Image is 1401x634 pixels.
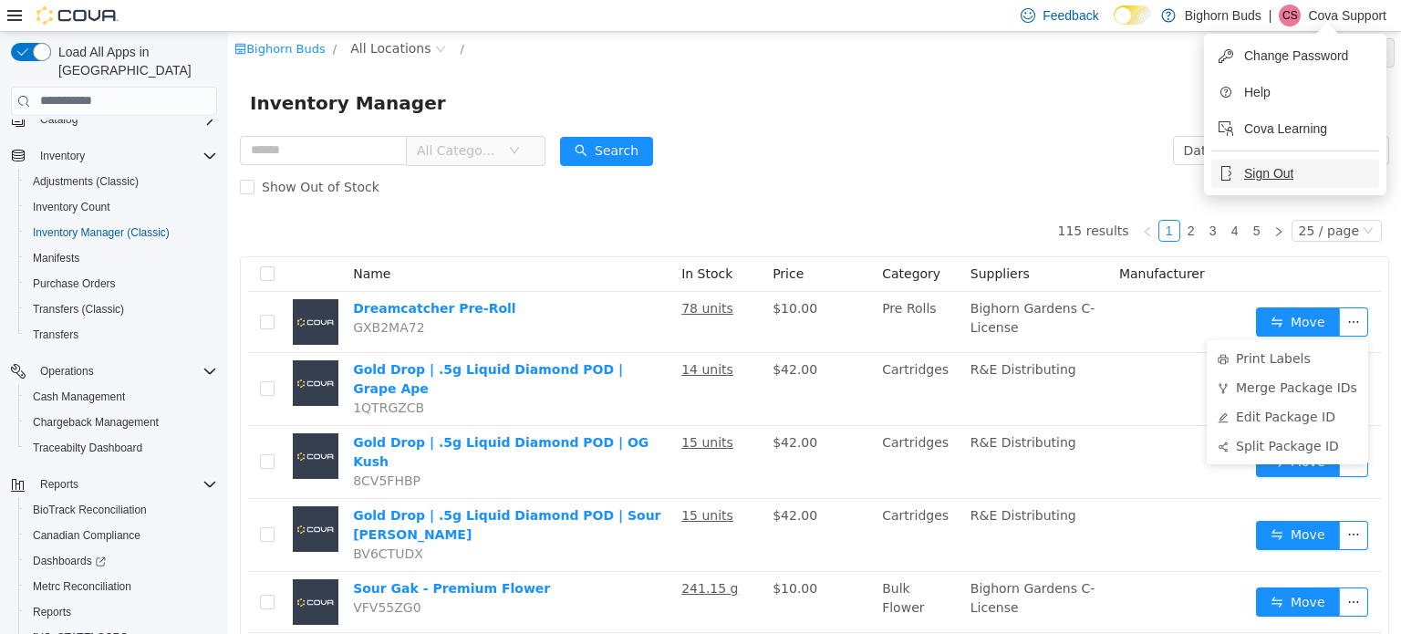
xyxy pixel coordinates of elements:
button: icon: searchSearch [332,105,425,134]
a: Transfers [26,324,86,346]
span: All Locations [122,6,202,26]
li: 5 [1018,188,1040,210]
a: Metrc Reconciliation [26,576,139,598]
button: icon: ellipsis [1111,275,1140,305]
span: $42.00 [545,476,589,491]
button: Canadian Compliance [18,523,224,548]
td: Cartridges [647,321,735,394]
span: Feedback [1043,6,1098,25]
span: $42.00 [545,403,589,418]
i: icon: fork [990,351,1001,362]
button: Reports [33,473,86,495]
span: BioTrack Reconciliation [26,499,217,521]
span: Dashboards [33,554,106,568]
button: icon: ellipsis [1111,489,1140,518]
li: 115 results [830,188,901,210]
span: VFV55ZG0 [125,568,192,583]
a: Inventory Manager (Classic) [26,222,177,244]
button: Catalog [4,107,224,132]
span: R&E Distributing [742,330,848,345]
div: Date Added (Newest-Oldest) [956,105,1138,132]
i: icon: down [1135,193,1146,206]
a: 1 [931,189,951,209]
span: GXB2MA72 [125,288,196,303]
li: Print Labels [979,312,1140,341]
button: Inventory Count [18,194,224,220]
button: Traceabilty Dashboard [18,435,224,461]
button: Sign Out [1211,159,1379,188]
span: Suppliers [742,234,802,249]
img: Cova [36,6,119,25]
span: Manifests [33,251,79,265]
button: Reports [18,599,224,625]
a: Purchase Orders [26,273,123,295]
span: Operations [40,364,94,379]
span: Category [654,234,712,249]
span: 8CV5FHBP [125,442,192,456]
li: Edit Package ID [979,370,1140,400]
span: Reports [40,477,78,492]
button: Metrc Reconciliation [18,574,224,599]
button: Inventory Manager (Classic) [18,220,224,245]
i: icon: right [1045,194,1056,205]
span: Inventory [40,149,85,163]
button: icon: ellipsis [1137,6,1167,36]
td: Cartridges [647,467,735,540]
span: Help [1244,83,1271,101]
button: Inventory [33,145,92,167]
li: 3 [974,188,996,210]
span: Transfers (Classic) [26,298,217,320]
span: Metrc Reconciliation [26,576,217,598]
span: Transfers [33,327,78,342]
span: Chargeback Management [26,411,217,433]
button: icon: ellipsis [1111,556,1140,585]
button: Inventory [4,143,224,169]
span: Cash Management [26,386,217,408]
img: Gold Drop | .5g Liquid Diamond POD | Sour Tangie placeholder [65,474,110,520]
button: Purchase Orders [18,271,224,296]
button: icon: swapMove [1028,275,1112,305]
span: Inventory Manager [22,57,229,86]
img: Sour Gak - Premium Flower placeholder [65,547,110,593]
button: Help [1211,78,1379,107]
span: All Categories [189,109,272,128]
span: Catalog [40,112,78,127]
span: $10.00 [545,269,589,284]
td: Pre Rolls [647,260,735,321]
i: icon: printer [990,322,1001,333]
img: Gold Drop | .5g Liquid Diamond POD | OG Kush placeholder [65,401,110,447]
span: Adjustments (Classic) [26,171,217,192]
li: 1 [930,188,952,210]
li: 2 [952,188,974,210]
span: Catalog [33,109,217,130]
span: Transfers (Classic) [33,302,124,317]
button: Manifests [18,245,224,271]
span: Reports [33,605,71,619]
span: Traceabilty Dashboard [26,437,217,459]
span: R&E Distributing [742,476,848,491]
li: Next Page [1040,188,1062,210]
button: Export Inventory [1002,6,1138,36]
a: Transfers (Classic) [26,298,131,320]
a: 2 [953,189,973,209]
button: Adjustments (Classic) [18,169,224,194]
a: icon: shopBighorn Buds [6,10,98,24]
span: Cova Learning [1244,120,1327,138]
a: 5 [1019,189,1039,209]
button: Transfers [18,322,224,348]
span: Manifests [26,247,217,269]
button: Transfers (Classic) [18,296,224,322]
button: icon: swapMove [1028,489,1112,518]
button: Reports [4,472,224,497]
td: Cartridges [647,394,735,467]
i: icon: down [1139,113,1150,126]
span: Metrc Reconciliation [33,579,131,594]
span: 1QTRGZCB [125,369,196,383]
a: Chargeback Management [26,411,166,433]
span: CS [1282,5,1298,26]
span: In Stock [453,234,504,249]
span: $42.00 [545,330,589,345]
span: Dark Mode [1114,25,1115,26]
button: Chargeback Management [18,410,224,435]
span: Transfers [26,324,217,346]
